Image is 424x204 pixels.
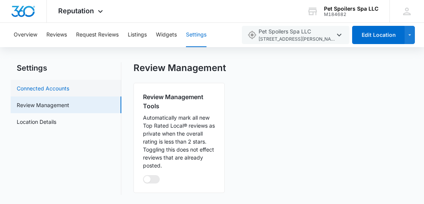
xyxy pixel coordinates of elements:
[17,118,56,126] a: Location Details
[76,23,119,47] button: Request Reviews
[242,26,349,44] button: Pet Spoilers Spa LLC[STREET_ADDRESS][PERSON_NAME],[GEOGRAPHIC_DATA],FL
[11,62,121,74] h2: Settings
[17,84,69,92] a: Connected Accounts
[324,6,378,12] div: account name
[186,23,206,47] button: Settings
[58,7,94,15] span: Reputation
[156,23,177,47] button: Widgets
[259,36,335,43] span: [STREET_ADDRESS][PERSON_NAME] , [GEOGRAPHIC_DATA] , FL
[128,23,147,47] button: Listings
[143,114,215,169] p: Automatically mark all new Top Rated Local® reviews as private when the overall rating is less th...
[143,92,215,111] h6: Review Management Tools
[17,101,69,109] a: Review Management
[324,12,378,17] div: account id
[352,26,405,44] button: Edit Location
[46,23,67,47] button: Reviews
[133,62,226,74] h1: Review Management
[14,23,37,47] button: Overview
[259,27,335,43] span: Pet Spoilers Spa LLC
